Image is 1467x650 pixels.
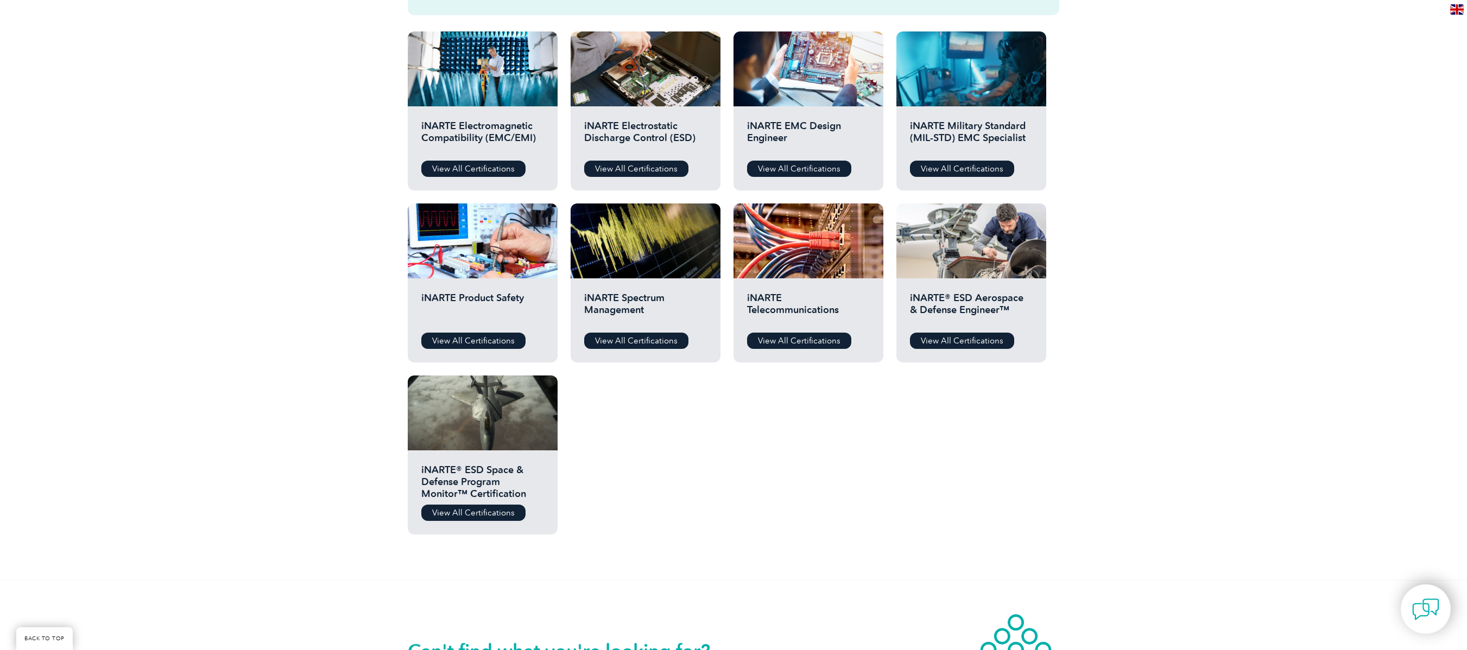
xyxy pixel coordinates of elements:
h2: iNARTE® ESD Aerospace & Defense Engineer™ [910,292,1033,324]
a: View All Certifications [584,333,688,349]
a: View All Certifications [421,333,526,349]
a: BACK TO TOP [16,627,73,650]
a: View All Certifications [421,505,526,521]
h2: iNARTE Telecommunications [747,292,870,324]
h2: iNARTE Electrostatic Discharge Control (ESD) [584,120,707,152]
a: View All Certifications [584,161,688,177]
h2: iNARTE Product Safety [421,292,544,324]
h2: iNARTE EMC Design Engineer [747,120,870,152]
a: View All Certifications [421,161,526,177]
h2: iNARTE Spectrum Management [584,292,707,324]
a: View All Certifications [747,333,851,349]
a: View All Certifications [910,161,1014,177]
h2: iNARTE Electromagnetic Compatibility (EMC/EMI) [421,120,544,152]
img: contact-chat.png [1412,596,1439,623]
h2: iNARTE® ESD Space & Defense Program Monitor™ Certification [421,464,544,496]
a: View All Certifications [747,161,851,177]
a: View All Certifications [910,333,1014,349]
img: en [1450,4,1464,15]
h2: iNARTE Military Standard (MIL-STD) EMC Specialist [910,120,1033,152]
